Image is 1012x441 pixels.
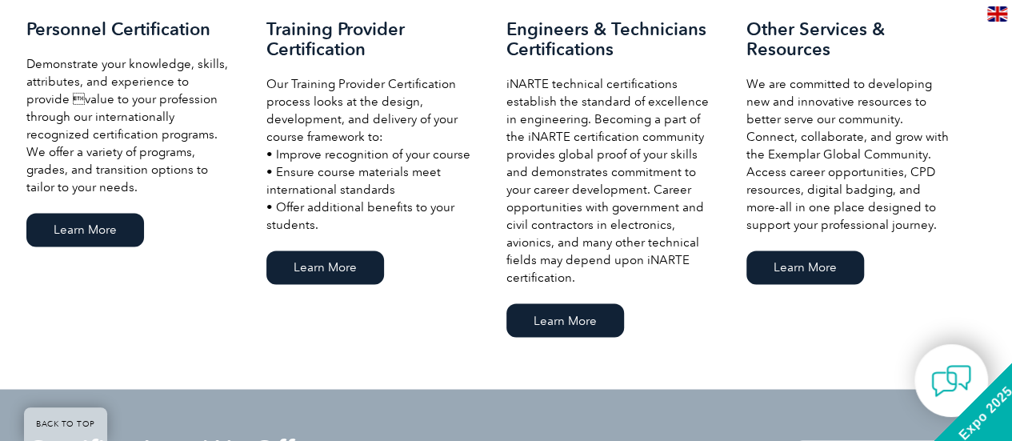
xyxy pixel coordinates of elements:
[987,6,1007,22] img: en
[506,19,714,59] h3: Engineers & Technicians Certifications
[26,55,234,196] p: Demonstrate your knowledge, skills, attributes, and experience to provide value to your professi...
[506,303,624,337] a: Learn More
[266,251,384,284] a: Learn More
[746,19,954,59] h3: Other Services & Resources
[266,19,474,59] h3: Training Provider Certification
[266,75,474,234] p: Our Training Provider Certification process looks at the design, development, and delivery of you...
[24,407,107,441] a: BACK TO TOP
[26,19,234,39] h3: Personnel Certification
[746,251,864,284] a: Learn More
[26,213,144,247] a: Learn More
[746,75,954,234] p: We are committed to developing new and innovative resources to better serve our community. Connec...
[506,75,714,287] p: iNARTE technical certifications establish the standard of excellence in engineering. Becoming a p...
[931,361,971,401] img: contact-chat.png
